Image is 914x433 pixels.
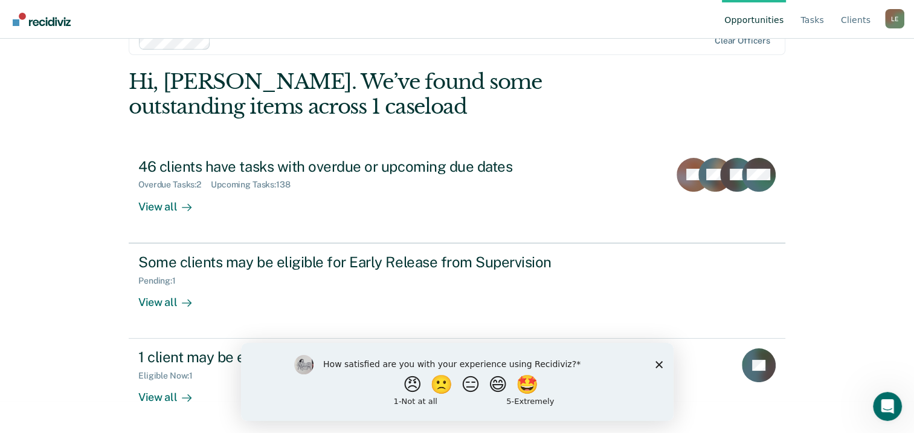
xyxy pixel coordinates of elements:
[138,190,206,213] div: View all
[129,148,785,243] a: 46 clients have tasks with overdue or upcoming due datesOverdue Tasks:2Upcoming Tasks:138View all
[138,253,562,271] div: Some clients may be eligible for Early Release from Supervision
[241,343,674,421] iframe: Survey by Kim from Recidiviz
[138,276,185,286] div: Pending : 1
[138,381,206,405] div: View all
[13,13,71,26] img: Recidiviz
[138,371,202,381] div: Eligible Now : 1
[211,180,300,190] div: Upcoming Tasks : 138
[873,392,902,421] iframe: Intercom live chat
[885,9,904,28] button: Profile dropdown button
[129,243,785,339] a: Some clients may be eligible for Early Release from SupervisionPending:1View all
[129,70,654,119] div: Hi, [PERSON_NAME]. We’ve found some outstanding items across 1 caseload
[138,285,206,309] div: View all
[885,9,904,28] div: L E
[715,36,770,46] div: Clear officers
[138,180,211,190] div: Overdue Tasks : 2
[138,348,562,366] div: 1 client may be eligible for Annual Report Status
[138,158,562,175] div: 46 clients have tasks with overdue or upcoming due dates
